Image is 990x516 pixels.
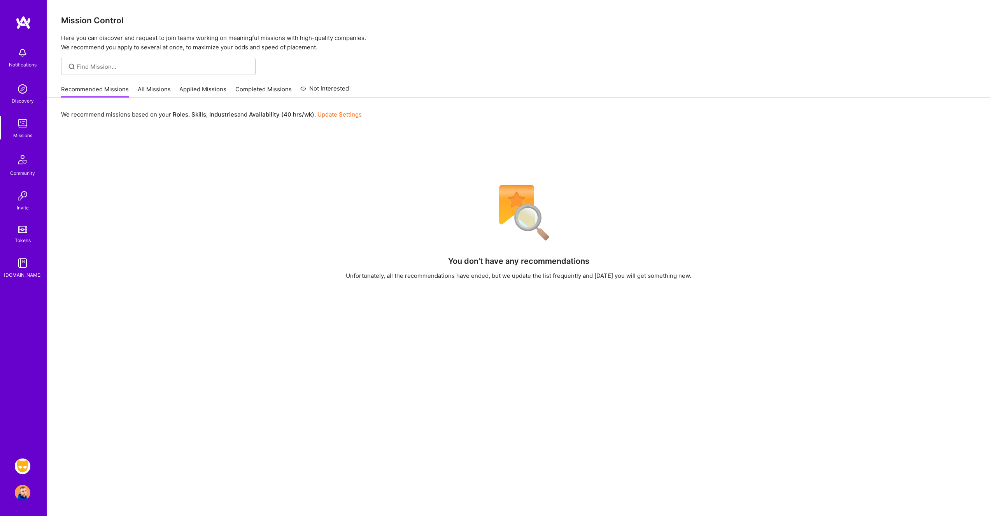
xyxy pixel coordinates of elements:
[138,85,171,98] a: All Missions
[16,16,31,30] img: logo
[9,61,37,69] div: Notifications
[13,485,32,500] a: User Avatar
[17,204,29,212] div: Invite
[13,150,32,169] img: Community
[61,33,976,52] p: Here you can discover and request to join teams working on meaningful missions with high-quality ...
[61,16,976,25] h3: Mission Control
[300,84,349,98] a: Not Interested
[173,111,188,118] b: Roles
[12,97,34,105] div: Discovery
[15,458,30,474] img: Grindr: Design
[317,111,362,118] a: Update Settings
[15,255,30,271] img: guide book
[15,236,31,244] div: Tokens
[448,256,589,266] h4: You don't have any recommendations
[10,169,35,177] div: Community
[15,116,30,131] img: teamwork
[18,226,27,233] img: tokens
[15,81,30,97] img: discovery
[15,485,30,500] img: User Avatar
[67,62,76,71] i: icon SearchGrey
[15,45,30,61] img: bell
[77,63,250,71] input: Find Mission...
[235,85,292,98] a: Completed Missions
[249,111,314,118] b: Availability (40 hrs/wk)
[4,271,42,279] div: [DOMAIN_NAME]
[191,111,206,118] b: Skills
[346,272,691,280] div: Unfortunately, all the recommendations have ended, but we update the list frequently and [DATE] y...
[13,131,32,139] div: Missions
[179,85,226,98] a: Applied Missions
[61,85,129,98] a: Recommended Missions
[15,188,30,204] img: Invite
[13,458,32,474] a: Grindr: Design
[485,180,552,246] img: No Results
[61,110,362,119] p: We recommend missions based on your , , and .
[209,111,237,118] b: Industries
